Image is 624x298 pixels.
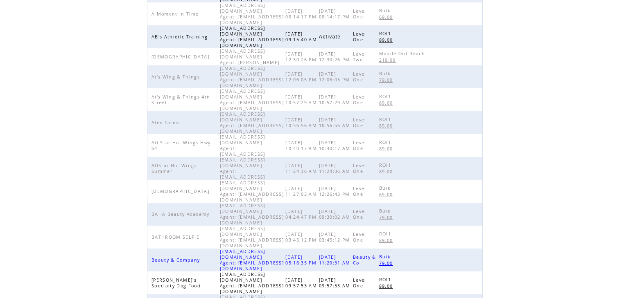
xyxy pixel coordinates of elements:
span: 89.00 [379,238,395,243]
span: [DATE] 10:40:17 AM [285,140,319,151]
span: [EMAIL_ADDRESS][DOMAIN_NAME] Agent: [EMAIL_ADDRESS] [220,134,267,157]
span: Level One [353,8,366,20]
span: All Star Hot Wings Hwy 64 [151,140,210,151]
span: [EMAIL_ADDRESS][DOMAIN_NAME] Agent: [EMAIL_ADDRESS][DOMAIN_NAME] [220,249,284,271]
span: [DATE] 12:06:05 PM [285,71,319,83]
a: 89.00 [379,237,397,244]
a: 89.00 [379,99,397,106]
a: 219.00 [379,56,400,63]
span: [DATE] 05:16:35 PM [285,254,319,266]
span: 79.00 [379,215,395,220]
a: 89.00 [379,168,397,175]
span: [DATE] 09:57:53 AM [285,277,319,289]
span: [DEMOGRAPHIC_DATA] [151,188,211,194]
span: [EMAIL_ADDRESS][DOMAIN_NAME] Agent: [EMAIL_ADDRESS][DOMAIN_NAME] [220,226,284,249]
span: ROI1 [379,31,393,36]
span: ROI1 [379,117,393,122]
span: [DATE] 09:57:53 AM [319,277,353,289]
span: [EMAIL_ADDRESS][DOMAIN_NAME] Agent: [EMAIL_ADDRESS][DOMAIN_NAME] [220,111,284,134]
span: 89.00 [379,123,395,129]
span: Level One [353,94,366,105]
span: AB's Athletic Training [151,34,210,40]
span: Level Two [353,51,366,63]
span: [DATE] 12:06:05 PM [319,71,352,83]
span: [DATE] 10:57:29 AM [319,94,353,105]
span: Bulk [379,208,393,214]
span: Level One [353,163,366,174]
span: Alex Farms [151,120,182,125]
span: [DATE] 03:45:12 PM [319,231,352,243]
span: A Moment In Time [151,11,201,17]
a: 69.00 [379,191,397,198]
span: [EMAIL_ADDRESS][DOMAIN_NAME] Agent: [EMAIL_ADDRESS][DOMAIN_NAME] [220,203,284,226]
span: 79.00 [379,77,395,83]
span: [DATE] 11:20:31 AM [319,254,353,266]
span: Activate [319,34,341,40]
span: Level One [353,71,366,83]
span: BAHA Beauty Academy [151,211,211,217]
a: 89.00 [379,282,397,289]
span: [EMAIL_ADDRESS][DOMAIN_NAME] Agent: [EMAIL_ADDRESS][DOMAIN_NAME] [220,271,284,294]
span: ROI1 [379,277,393,282]
span: Beauty & Co [353,254,376,266]
a: 89.00 [379,122,397,129]
span: Level One [353,277,366,289]
span: [DATE] 03:45:12 PM [285,231,319,243]
span: [DATE] 09:30:02 AM [319,208,353,220]
span: Mobile Out Reach [379,51,427,56]
span: [EMAIL_ADDRESS][DOMAIN_NAME] Agent: [EMAIL_ADDRESS][DOMAIN_NAME] [220,180,284,203]
span: Bulk [379,71,393,76]
span: Level One [353,186,366,197]
span: Level One [353,31,366,43]
span: Level One [353,231,366,243]
span: Level One [353,208,366,220]
span: [PERSON_NAME]'s Specialty Dog Food [151,277,203,289]
span: Bulk [379,8,393,13]
span: [DEMOGRAPHIC_DATA] [151,54,211,60]
span: ROI1 [379,94,393,99]
span: [EMAIL_ADDRESS][DOMAIN_NAME] Agent: [EMAIL_ADDRESS][DOMAIN_NAME] [220,88,284,111]
span: 219.00 [379,57,398,63]
span: [DATE] 09:15:40 AM [285,31,319,43]
span: 69.00 [379,14,395,20]
span: 69.00 [379,192,395,197]
span: [DATE] 10:40:17 AM [319,140,353,151]
span: 89.00 [379,283,395,289]
a: Activate [319,34,341,39]
span: Bulk [379,254,393,260]
a: 79.00 [379,214,397,221]
span: [DATE] 10:56:56 AM [319,117,353,128]
span: 79.00 [379,260,395,266]
span: 89.00 [379,146,395,152]
span: 89.00 [379,37,395,43]
span: 89.00 [379,100,395,106]
span: Al's Wing & Things [151,74,202,80]
a: 79.00 [379,260,397,267]
span: [DATE] 04:24:47 PM [285,208,319,220]
span: Level One [353,117,366,128]
span: [EMAIL_ADDRESS][DOMAIN_NAME] Agent: [EMAIL_ADDRESS][DOMAIN_NAME] [220,2,284,25]
span: Beauty & Company [151,257,202,263]
a: 79.00 [379,76,397,83]
span: [DATE] 11:24:36 AM [285,163,319,174]
span: [DATE] 12:26:43 PM [319,186,352,197]
span: [EMAIL_ADDRESS][DOMAIN_NAME] Agent: [EMAIL_ADDRESS][DOMAIN_NAME] [220,65,284,88]
a: 89.00 [379,36,397,43]
span: [DATE] 12:30:26 PM [285,51,319,63]
span: BATHROOM SELFIE [151,234,201,240]
span: Al's Wing & Things 4th Street [151,94,210,105]
span: [DATE] 08:14:17 PM [285,8,319,20]
span: [EMAIL_ADDRESS][DOMAIN_NAME] Agent: [EMAIL_ADDRESS][DOMAIN_NAME] [220,25,284,48]
span: 89.00 [379,169,395,175]
span: [DATE] 12:30:26 PM [319,51,352,63]
span: ROI1 [379,139,393,145]
span: ROI1 [379,162,393,168]
a: 89.00 [379,145,397,152]
span: [DATE] 10:56:56 AM [285,117,319,128]
span: [EMAIL_ADDRESS][DOMAIN_NAME] Agent: [PERSON_NAME] [220,48,282,65]
span: [DATE] 11:27:03 AM [285,186,319,197]
a: 69.00 [379,13,397,20]
span: [EMAIL_ADDRESS][DOMAIN_NAME] Agent: [EMAIL_ADDRESS] [220,157,267,180]
span: [DATE] 08:14:17 PM [319,8,352,20]
span: ROI1 [379,231,393,237]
